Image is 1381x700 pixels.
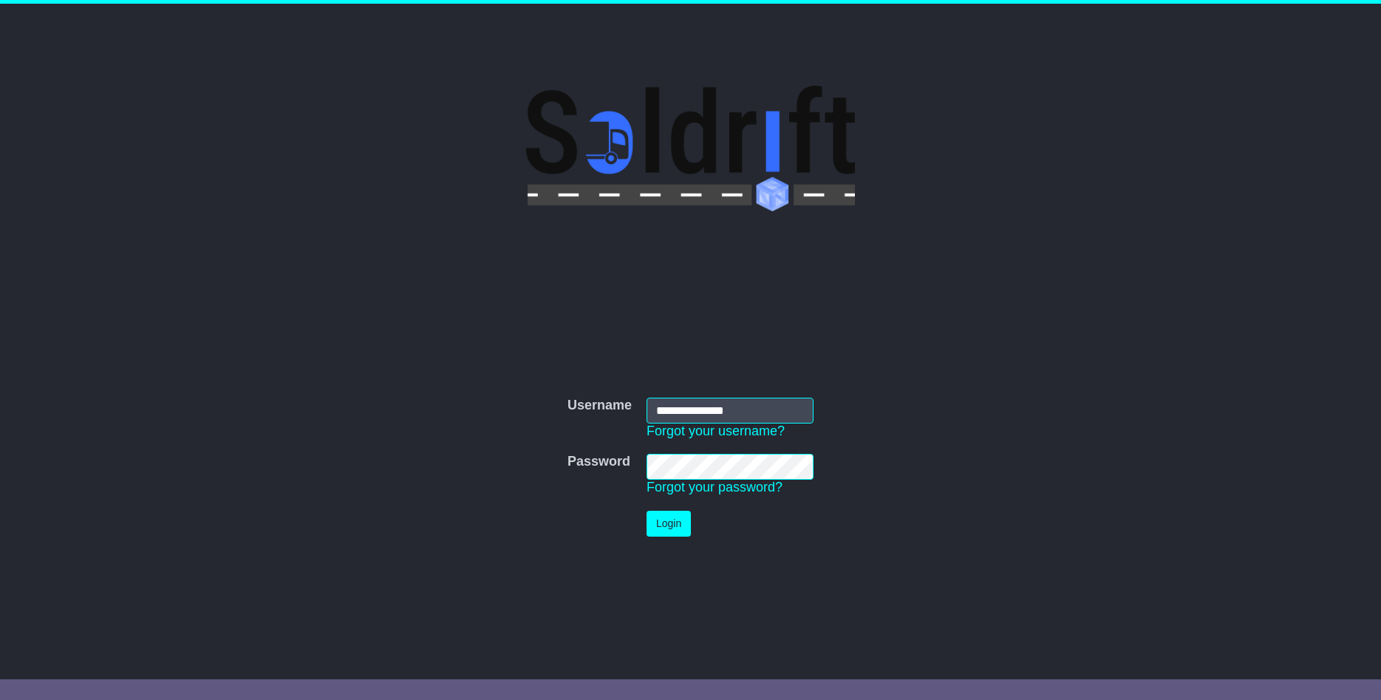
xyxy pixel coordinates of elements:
label: Username [567,398,632,414]
a: Forgot your username? [647,424,785,438]
a: Forgot your password? [647,480,782,495]
button: Login [647,511,691,537]
img: Soldrift Pty Ltd [526,86,855,211]
label: Password [567,454,630,470]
